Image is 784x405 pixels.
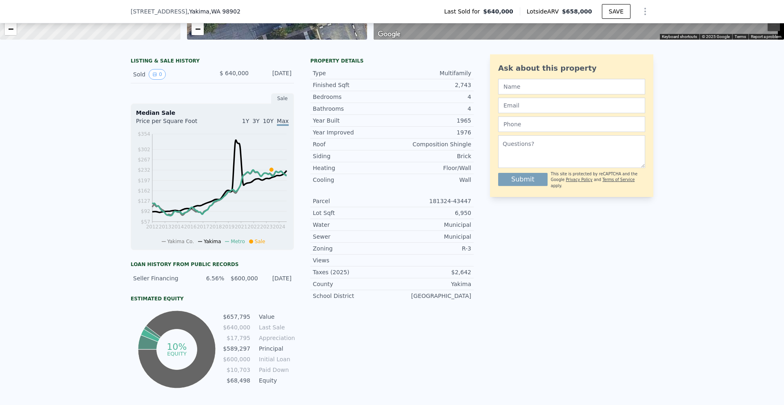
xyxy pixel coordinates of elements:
[187,7,241,16] span: , Yakima
[313,209,392,217] div: Lot Sqft
[247,224,260,230] tspan: 2022
[392,221,471,229] div: Municipal
[257,355,294,364] td: Initial Loan
[313,197,392,205] div: Parcel
[131,295,294,302] div: Estimated Equity
[222,224,235,230] tspan: 2019
[146,224,159,230] tspan: 2012
[257,344,294,353] td: Principal
[313,164,392,172] div: Heating
[602,177,635,182] a: Terms of Service
[196,274,224,282] div: 6.56%
[392,280,471,288] div: Yakima
[138,131,150,137] tspan: $354
[313,69,392,77] div: Type
[313,93,392,101] div: Bedrooms
[498,79,645,94] input: Name
[392,105,471,113] div: 4
[662,34,697,40] button: Keyboard shortcuts
[184,224,197,230] tspan: 2016
[392,140,471,148] div: Composition Shingle
[271,93,294,104] div: Sale
[171,224,184,230] tspan: 2014
[209,224,222,230] tspan: 2018
[313,292,392,300] div: School District
[229,274,258,282] div: $600,000
[204,239,221,244] span: Yakima
[498,173,548,186] button: Submit
[131,58,294,66] div: LISTING & SALE HISTORY
[392,268,471,276] div: $2,642
[498,98,645,113] input: Email
[223,333,251,342] td: $17,795
[133,69,206,80] div: Sold
[209,8,241,15] span: , WA 98902
[167,342,187,352] tspan: 10%
[392,81,471,89] div: 2,743
[735,34,746,39] a: Terms
[192,23,204,35] a: Zoom out
[8,24,13,34] span: −
[260,224,273,230] tspan: 2023
[138,167,150,173] tspan: $232
[149,69,166,80] button: View historical data
[444,7,483,16] span: Last Sold for
[223,376,251,385] td: $68,498
[392,93,471,101] div: 4
[223,365,251,374] td: $10,703
[277,118,289,126] span: Max
[257,365,294,374] td: Paid Down
[392,152,471,160] div: Brick
[313,128,392,136] div: Year Improved
[392,209,471,217] div: 6,950
[131,7,187,16] span: [STREET_ADDRESS]
[159,224,171,230] tspan: 2013
[195,24,200,34] span: −
[483,7,513,16] span: $640,000
[138,198,150,204] tspan: $127
[313,233,392,241] div: Sewer
[255,69,292,80] div: [DATE]
[313,140,392,148] div: Roof
[566,177,592,182] a: Privacy Policy
[220,70,249,76] span: $ 640,000
[376,29,403,40] img: Google
[231,239,245,244] span: Metro
[768,19,780,31] button: Zoom out
[223,355,251,364] td: $600,000
[167,239,194,244] span: Yakima Co.
[551,171,645,189] div: This site is protected by reCAPTCHA and the Google and apply.
[252,118,259,124] span: 3Y
[602,4,630,19] button: SAVE
[136,109,289,117] div: Median Sale
[751,34,782,39] a: Report a problem
[702,34,730,39] span: © 2025 Google
[138,178,150,183] tspan: $197
[637,3,653,20] button: Show Options
[313,105,392,113] div: Bathrooms
[4,23,17,35] a: Zoom out
[392,233,471,241] div: Municipal
[392,116,471,125] div: 1965
[313,116,392,125] div: Year Built
[313,256,392,264] div: Views
[223,312,251,321] td: $657,795
[313,152,392,160] div: Siding
[257,323,294,332] td: Last Sale
[392,197,471,205] div: 181324-43447
[133,274,191,282] div: Seller Financing
[313,268,392,276] div: Taxes (2025)
[313,221,392,229] div: Water
[263,274,292,282] div: [DATE]
[138,157,150,163] tspan: $267
[310,58,474,64] div: Property details
[498,63,645,74] div: Ask about this property
[313,176,392,184] div: Cooling
[392,244,471,253] div: R-3
[392,69,471,77] div: Multifamily
[141,208,150,214] tspan: $92
[562,8,592,15] span: $658,000
[313,244,392,253] div: Zoning
[242,118,249,124] span: 1Y
[313,81,392,89] div: Finished Sqft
